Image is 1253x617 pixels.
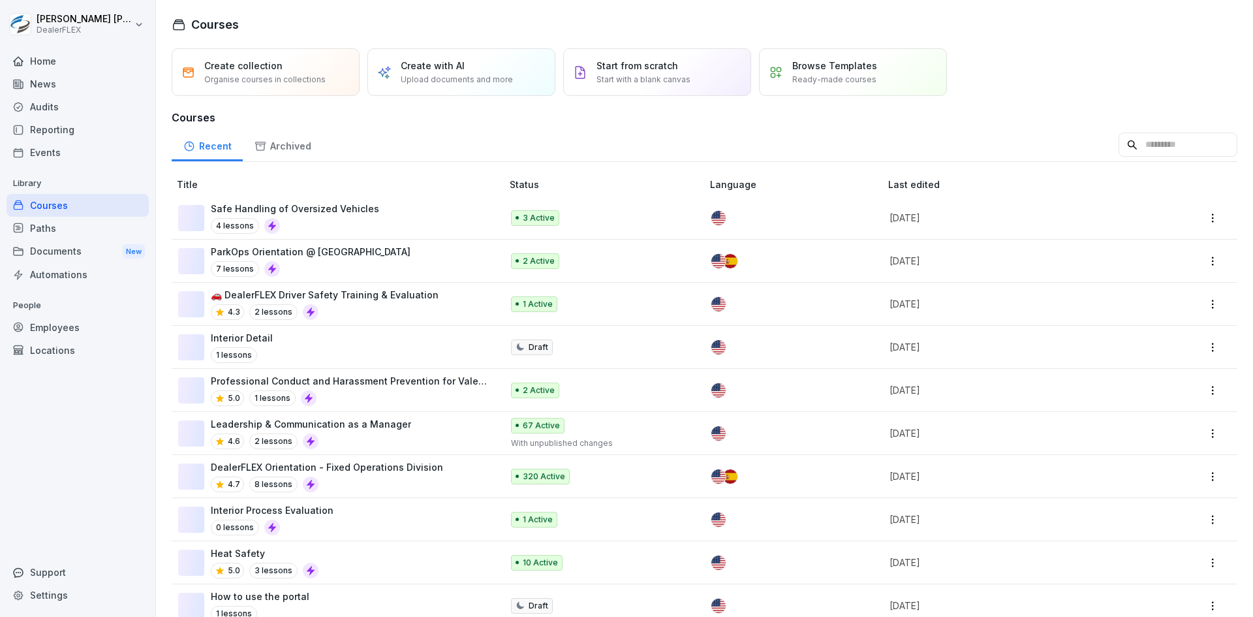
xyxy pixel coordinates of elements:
[511,437,689,449] p: With unpublished changes
[249,304,298,320] p: 2 lessons
[889,599,1132,612] p: [DATE]
[510,178,705,191] p: Status
[529,341,548,353] p: Draft
[710,178,883,191] p: Language
[172,128,243,161] div: Recent
[211,218,259,234] p: 4 lessons
[211,590,309,603] p: How to use the portal
[204,59,283,72] p: Create collection
[7,50,149,72] a: Home
[523,385,555,396] p: 2 Active
[523,420,560,432] p: 67 Active
[7,217,149,240] a: Paths
[711,513,726,527] img: us.svg
[191,16,239,33] h1: Courses
[723,469,737,484] img: es.svg
[211,261,259,277] p: 7 lessons
[7,263,149,286] div: Automations
[889,297,1132,311] p: [DATE]
[211,245,410,259] p: ParkOps Orientation @ [GEOGRAPHIC_DATA]
[7,584,149,607] a: Settings
[889,556,1132,569] p: [DATE]
[711,340,726,355] img: us.svg
[523,212,555,224] p: 3 Active
[177,178,504,191] p: Title
[211,460,443,474] p: DealerFLEX Orientation - Fixed Operations Division
[7,95,149,118] a: Audits
[228,565,240,577] p: 5.0
[596,59,678,72] p: Start from scratch
[7,72,149,95] a: News
[792,74,876,86] p: Ready-made courses
[172,110,1237,125] h3: Courses
[211,331,273,345] p: Interior Detail
[7,295,149,316] p: People
[889,211,1132,225] p: [DATE]
[711,599,726,613] img: us.svg
[211,503,333,517] p: Interior Process Evaluation
[7,316,149,339] a: Employees
[523,298,553,310] p: 1 Active
[249,477,298,492] p: 8 lessons
[37,25,132,35] p: DealerFLEX
[7,194,149,217] a: Courses
[889,513,1132,526] p: [DATE]
[7,240,149,264] div: Documents
[401,59,465,72] p: Create with AI
[211,520,259,535] p: 0 lessons
[228,306,240,318] p: 4.3
[889,340,1132,354] p: [DATE]
[889,254,1132,268] p: [DATE]
[204,74,326,86] p: Organise courses in collections
[523,471,565,483] p: 320 Active
[711,254,726,268] img: us.svg
[711,383,726,398] img: us.svg
[228,435,240,447] p: 4.6
[228,392,240,404] p: 5.0
[792,59,877,72] p: Browse Templates
[888,178,1148,191] p: Last edited
[7,339,149,362] a: Locations
[37,14,132,25] p: [PERSON_NAME] [PERSON_NAME]
[249,390,296,406] p: 1 lessons
[211,546,318,560] p: Heat Safety
[711,211,726,225] img: us.svg
[711,556,726,570] img: us.svg
[523,557,558,569] p: 10 Active
[123,244,145,259] div: New
[723,254,737,268] img: es.svg
[523,255,555,267] p: 2 Active
[7,118,149,141] a: Reporting
[7,141,149,164] a: Events
[523,514,553,526] p: 1 Active
[889,426,1132,440] p: [DATE]
[211,347,257,363] p: 1 lessons
[711,426,726,441] img: us.svg
[711,297,726,311] img: us.svg
[7,173,149,194] p: Library
[211,202,379,215] p: Safe Handling of Oversized Vehicles
[7,240,149,264] a: DocumentsNew
[211,417,411,431] p: Leadership & Communication as a Manager
[596,74,690,86] p: Start with a blank canvas
[889,383,1132,397] p: [DATE]
[529,600,548,612] p: Draft
[7,561,149,584] div: Support
[243,128,322,161] a: Archived
[889,469,1132,483] p: [DATE]
[228,479,240,490] p: 4.7
[211,288,439,302] p: 🚗 DealerFLEX Driver Safety Training & Evaluation
[249,563,298,578] p: 3 lessons
[249,434,298,449] p: 2 lessons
